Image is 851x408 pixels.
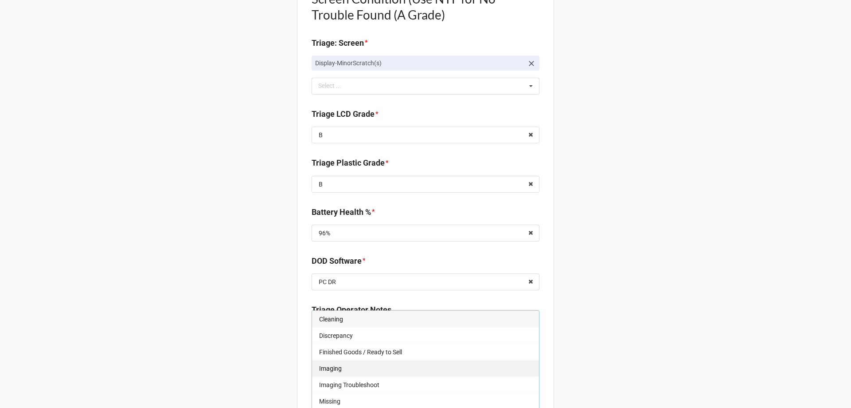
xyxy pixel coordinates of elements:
[319,365,342,372] span: Imaging
[312,206,371,218] label: Battery Health %
[312,108,375,120] label: Triage LCD Grade
[319,349,402,356] span: Finished Goods / Ready to Sell
[312,37,364,49] label: Triage: Screen
[312,304,391,316] label: Triage Operator Notes
[319,181,323,187] div: B
[319,381,379,388] span: Imaging Troubleshoot
[319,316,343,323] span: Cleaning
[312,157,385,169] label: Triage Plastic Grade
[319,132,323,138] div: B
[319,230,330,236] div: 96%
[319,279,336,285] div: PC DR
[316,81,354,91] div: Select ...
[319,332,353,339] span: Discrepancy
[315,59,523,67] p: Display-MinorScratch(s)
[319,398,340,405] span: Missing
[312,255,362,267] label: DOD Software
